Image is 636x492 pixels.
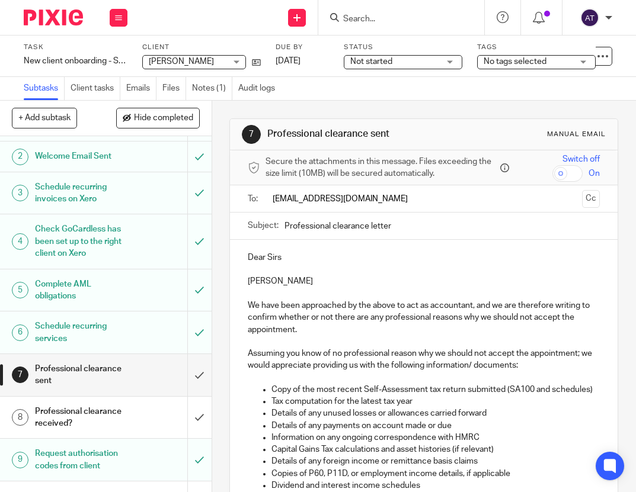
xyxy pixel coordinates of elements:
[238,77,281,100] a: Audit logs
[248,220,279,231] label: Subject:
[149,57,214,66] span: [PERSON_NAME]
[248,348,600,372] p: Assuming you know of no professional reason why we should not accept the appointment; we would ap...
[271,420,600,432] p: Details of any payments on account made or due
[271,468,600,480] p: Copies of P60, P11D, or employment income details, if applicable
[35,360,129,390] h1: Professional clearance sent
[271,407,600,419] p: Details of any unused losses or allowances carried forward
[276,43,329,52] label: Due by
[589,168,600,179] span: On
[484,57,546,66] span: No tags selected
[266,156,497,180] span: Secure the attachments in this message. Files exceeding the size limit (10MB) will be secured aut...
[248,252,600,263] p: Dear Sirs
[563,153,600,165] span: Switch off
[12,324,28,341] div: 6
[35,317,129,348] h1: Schedule recurring services
[134,114,193,123] span: Hide completed
[12,233,28,250] div: 4
[35,403,129,433] h1: Professional clearance received?
[12,282,28,298] div: 5
[342,14,449,25] input: Search
[12,409,28,426] div: 8
[192,77,232,100] a: Notes (1)
[24,9,83,25] img: Pixie
[547,130,606,139] div: Manual email
[71,77,120,100] a: Client tasks
[35,220,129,262] h1: Check GoCardless has been set up to the right client on Xero
[271,432,600,443] p: Information on any ongoing correspondence with HMRC
[271,395,600,407] p: Tax computation for the latest tax year
[35,178,129,208] h1: Schedule recurring invoices on Xero
[344,43,462,52] label: Status
[242,125,261,144] div: 7
[126,77,156,100] a: Emails
[24,77,65,100] a: Subtasks
[142,43,261,52] label: Client
[35,445,129,475] h1: Request authorisation codes from client
[116,108,200,128] button: Hide completed
[248,275,600,287] p: [PERSON_NAME]
[271,443,600,455] p: Capital Gains Tax calculations and asset histories (if relevant)
[12,185,28,201] div: 3
[35,275,129,306] h1: Complete AML obligations
[12,149,28,165] div: 2
[267,128,449,140] h1: Professional clearance sent
[276,57,301,65] span: [DATE]
[24,55,127,67] div: New client onboarding - Self Assessment
[24,43,127,52] label: Task
[580,8,599,27] img: svg%3E
[12,452,28,468] div: 9
[35,147,129,165] h1: Welcome Email Sent
[12,366,28,383] div: 7
[248,193,261,205] label: To:
[350,57,392,66] span: Not started
[271,455,600,467] p: Details of any foreign income or remittance basis claims
[162,77,186,100] a: Files
[12,108,77,128] button: + Add subtask
[248,300,600,336] p: We have been approached by the above to act as accountant, and we are therefore writing to confir...
[271,480,600,491] p: Dividend and interest income schedules
[582,190,600,208] button: Cc
[271,384,600,395] p: Copy of the most recent Self-Assessment tax return submitted (SA100 and schedules)
[477,43,596,52] label: Tags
